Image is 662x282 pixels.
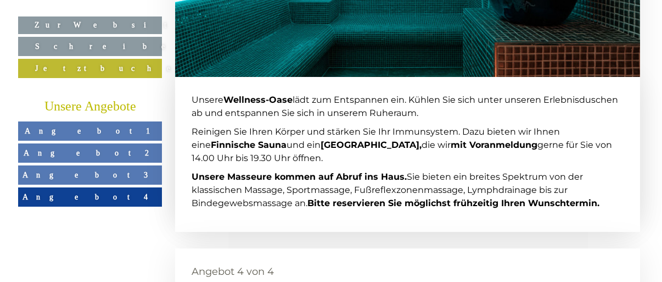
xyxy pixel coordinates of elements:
[211,140,287,150] strong: Finnische Sauna
[321,140,422,150] strong: [GEOGRAPHIC_DATA],
[18,16,162,34] a: Zur Website
[18,59,162,78] a: Jetzt buchen
[307,198,599,208] strong: Bitte reservieren Sie möglichst frühzeitig Ihren Wunschtermin.
[18,97,162,116] div: Unsere Angebote
[25,126,155,135] span: Angebot 1
[192,266,274,278] span: Angebot 4 von 4
[192,126,612,163] span: Reinigen Sie Ihren Körper und stärken Sie Ihr Immunsystem. Dazu bieten wir Ihnen eine und ein die...
[24,148,156,157] span: Angebot 2
[18,37,162,56] a: Schreiben Sie uns
[23,192,158,201] span: Angebot 4
[451,140,537,150] strong: mit Voranmeldung
[192,95,618,118] span: Unsere lädt zum Entspannen ein. Kühlen Sie sich unter unseren Erlebnisduschen ab und entspannen S...
[23,170,158,179] span: Angebot 3
[192,172,407,182] strong: Unsere Masseure kommen auf Abruf ins Haus.
[192,172,599,208] span: Sie bieten ein breites Spektrum von der klassischen Massage, Sportmassage, Fußreflexzonenmassage,...
[223,95,293,105] strong: Wellness-Oase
